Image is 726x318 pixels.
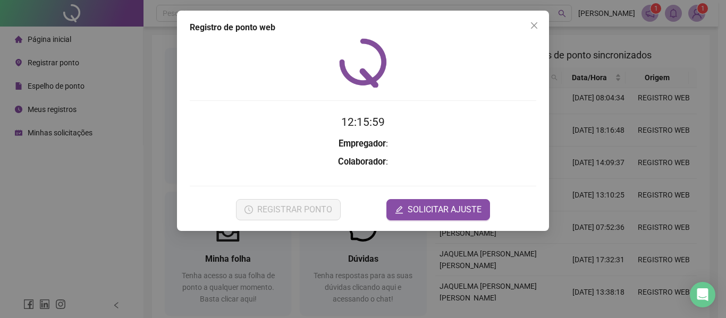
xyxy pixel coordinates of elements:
[339,139,386,149] strong: Empregador
[190,155,536,169] h3: :
[386,199,490,220] button: editSOLICITAR AJUSTE
[338,157,386,167] strong: Colaborador
[190,137,536,151] h3: :
[339,38,387,88] img: QRPoint
[395,205,403,214] span: edit
[530,21,538,30] span: close
[190,21,536,34] div: Registro de ponto web
[236,199,341,220] button: REGISTRAR PONTO
[526,17,543,34] button: Close
[341,116,385,128] time: 12:15:59
[408,203,482,216] span: SOLICITAR AJUSTE
[690,282,715,307] div: Open Intercom Messenger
